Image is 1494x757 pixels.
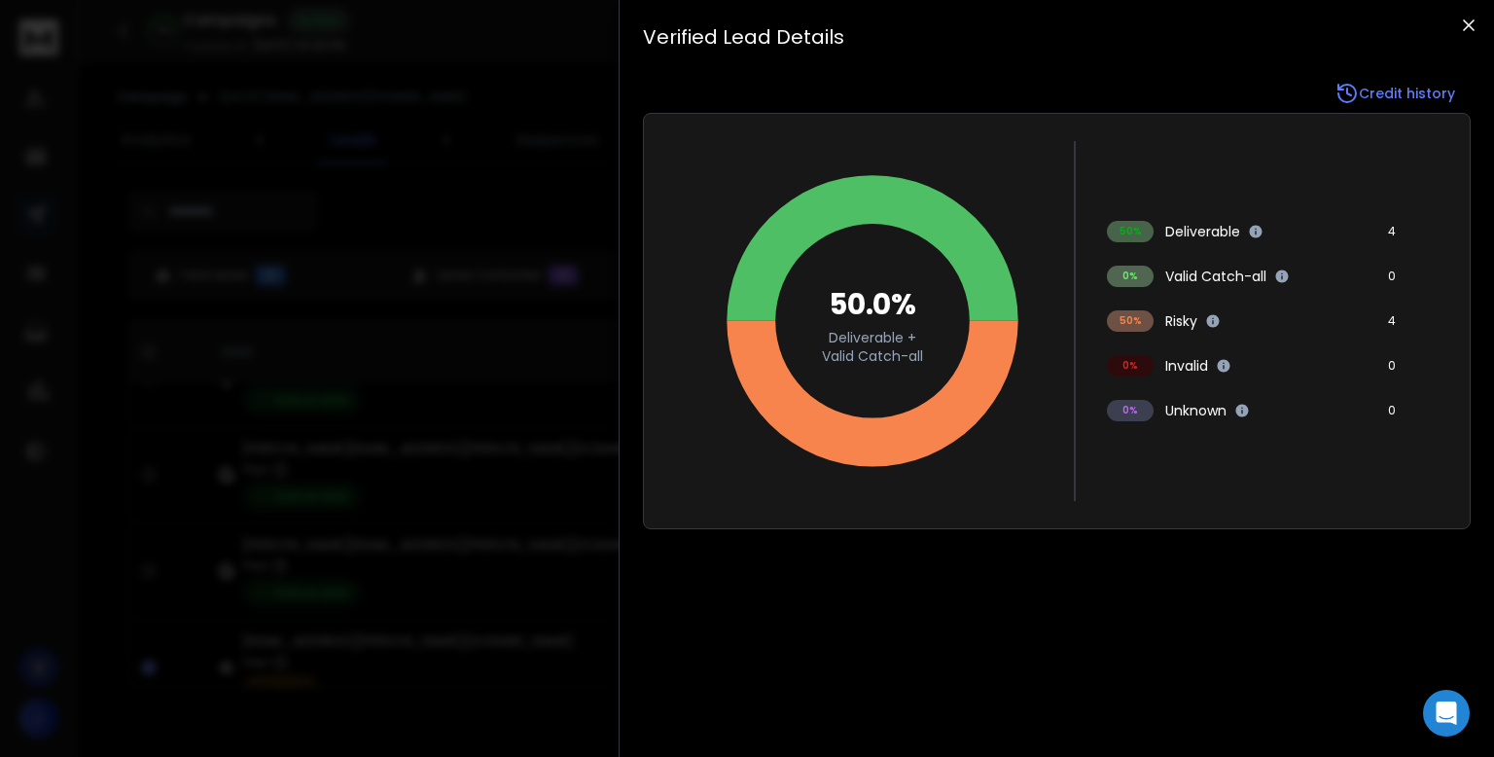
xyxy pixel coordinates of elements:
h3: Verified Lead Details [643,23,1471,51]
p: Valid Catch-all [1165,267,1266,286]
p: 0 % [1122,403,1138,418]
p: 0 % [1122,269,1138,284]
text: 50.0 % [829,285,917,325]
p: 0 % [1122,358,1138,374]
p: 50 % [1120,224,1142,239]
p: 50 % [1120,313,1142,329]
div: Open Intercom Messenger [1423,690,1470,737]
p: Risky [1165,311,1197,331]
p: Unknown [1165,401,1227,420]
text: Deliverable + [829,328,916,347]
p: 0 [1388,403,1396,418]
p: 4 [1388,224,1396,239]
p: 0 [1388,358,1396,374]
text: Valid Catch-all [822,346,923,366]
p: Deliverable [1165,222,1240,241]
p: 4 [1388,313,1396,329]
p: 0 [1388,269,1396,284]
a: Credit history [1320,74,1471,113]
p: Invalid [1165,356,1208,376]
